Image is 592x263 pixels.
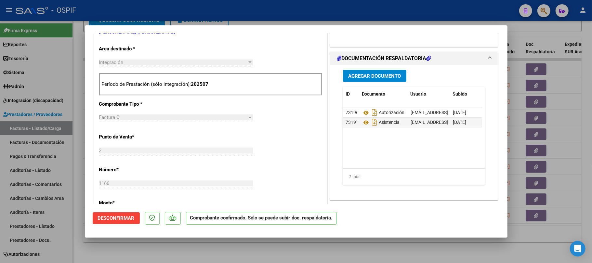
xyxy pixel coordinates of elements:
span: ID [346,91,350,97]
span: Factura C [99,114,120,120]
p: Punto de Venta [99,133,166,141]
p: Monto [99,199,166,207]
datatable-header-cell: Documento [359,87,408,101]
p: Número [99,166,166,174]
i: Descargar documento [370,107,379,118]
h1: DOCUMENTACIÓN RESPALDATORIA [337,55,431,62]
span: Desconfirmar [98,215,135,221]
datatable-header-cell: ID [343,87,359,101]
span: Agregar Documento [348,73,401,79]
datatable-header-cell: Subido [450,87,483,101]
span: Subido [453,91,467,97]
span: Documento [362,91,386,97]
datatable-header-cell: Usuario [408,87,450,101]
div: 2 total [343,169,485,185]
p: Comprobante confirmado. Sólo se puede subir doc. respaldatoria. [186,212,337,225]
span: [EMAIL_ADDRESS][DOMAIN_NAME] - [PERSON_NAME] [411,110,521,115]
button: Desconfirmar [93,212,140,224]
span: Asistencia [362,120,400,125]
span: 73197 [346,120,359,125]
span: [EMAIL_ADDRESS][DOMAIN_NAME] - [PERSON_NAME] [411,120,521,125]
p: Area destinado * [99,45,166,53]
button: Agregar Documento [343,70,406,82]
i: Descargar documento [370,117,379,127]
p: Período de Prestación (sólo integración): [102,81,320,88]
span: Integración [99,59,124,65]
span: [DATE] [453,110,466,115]
span: 73196 [346,110,359,115]
strong: 202507 [191,81,209,87]
div: DOCUMENTACIÓN RESPALDATORIA [330,65,498,200]
p: Comprobante Tipo * [99,100,166,108]
span: [DATE] [453,120,466,125]
mat-expansion-panel-header: DOCUMENTACIÓN RESPALDATORIA [330,52,498,65]
span: Usuario [411,91,427,97]
span: Autorización [362,110,404,115]
div: Open Intercom Messenger [570,241,585,256]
